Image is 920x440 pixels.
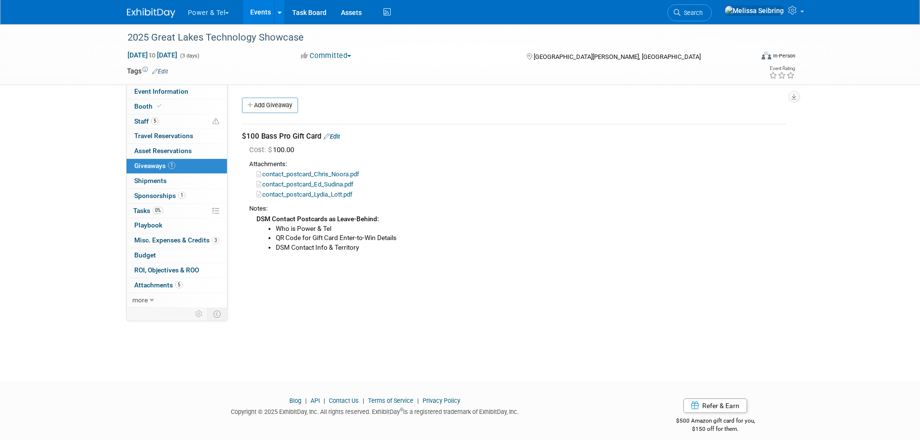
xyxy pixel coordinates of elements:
[179,53,199,59] span: (3 days)
[133,207,163,214] span: Tasks
[134,266,199,274] span: ROI, Objectives & ROO
[289,397,301,404] a: Blog
[134,236,219,244] span: Misc. Expenses & Credits
[127,405,623,416] div: Copyright © 2025 ExhibitDay, Inc. All rights reserved. ExhibitDay is a registered trademark of Ex...
[134,132,193,140] span: Travel Reservations
[680,9,703,16] span: Search
[127,159,227,173] a: Giveaways1
[276,243,786,253] li: DSM Contact Info & Territory
[769,66,795,71] div: Event Rating
[637,411,793,433] div: $500 Amazon gift card for you,
[127,263,227,278] a: ROI, Objectives & ROO
[127,248,227,263] a: Budget
[360,397,367,404] span: |
[134,177,167,185] span: Shipments
[276,233,786,243] li: QR Code for Gift Card Enter-to-Win Details
[212,237,219,244] span: 3
[324,133,340,140] a: Edit
[124,29,739,46] div: 2025 Great Lakes Technology Showcase
[534,53,701,60] span: [GEOGRAPHIC_DATA][PERSON_NAME], [GEOGRAPHIC_DATA]
[132,296,148,304] span: more
[127,129,227,143] a: Travel Reservations
[127,144,227,158] a: Asset Reservations
[168,162,175,169] span: 1
[762,52,771,59] img: Format-Inperson.png
[329,397,359,404] a: Contact Us
[242,131,786,142] div: $100 Bass Pro Gift Card
[153,207,163,214] span: 0%
[127,51,178,59] span: [DATE] [DATE]
[127,85,227,99] a: Event Information
[127,66,168,76] td: Tags
[297,51,355,61] button: Committed
[696,50,796,65] div: Event Format
[134,102,164,110] span: Booth
[303,397,309,404] span: |
[242,98,298,113] a: Add Giveaway
[134,87,188,95] span: Event Information
[249,160,786,169] div: Attachments:
[191,308,208,320] td: Personalize Event Tab Strip
[256,191,353,198] a: contact_postcard_Lydia_Lott.pdf
[127,218,227,233] a: Playbook
[152,68,168,75] a: Edit
[134,251,156,259] span: Budget
[256,181,354,188] a: contact_postcard_Ed_Sudina.pdf
[249,145,298,154] span: 100.00
[127,174,227,188] a: Shipments
[127,114,227,129] a: Staff5
[127,278,227,293] a: Attachments5
[134,147,192,155] span: Asset Reservations
[724,5,784,16] img: Melissa Seibring
[134,281,183,289] span: Attachments
[127,8,175,18] img: ExhibitDay
[400,407,403,412] sup: ®
[256,215,379,223] b: DSM Contact Postcards as Leave-Behind:
[415,397,421,404] span: |
[134,162,175,170] span: Giveaways
[134,192,185,199] span: Sponsorships
[276,224,786,234] li: Who is Power & Tel
[311,397,320,404] a: API
[249,204,786,213] div: Notes:
[127,99,227,114] a: Booth
[423,397,460,404] a: Privacy Policy
[667,4,712,21] a: Search
[683,398,747,413] a: Refer & Earn
[207,308,227,320] td: Toggle Event Tabs
[134,221,162,229] span: Playbook
[151,117,158,125] span: 5
[637,425,793,433] div: $150 off for them.
[175,281,183,288] span: 5
[368,397,413,404] a: Terms of Service
[157,103,162,109] i: Booth reservation complete
[178,192,185,199] span: 1
[127,233,227,248] a: Misc. Expenses & Credits3
[148,51,157,59] span: to
[249,145,273,154] span: Cost: $
[321,397,327,404] span: |
[127,204,227,218] a: Tasks0%
[773,52,795,59] div: In-Person
[256,170,359,178] a: contact_postcard_Chris_Noora.pdf
[134,117,158,125] span: Staff
[127,293,227,308] a: more
[127,189,227,203] a: Sponsorships1
[212,117,219,126] span: Potential Scheduling Conflict -- at least one attendee is tagged in another overlapping event.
